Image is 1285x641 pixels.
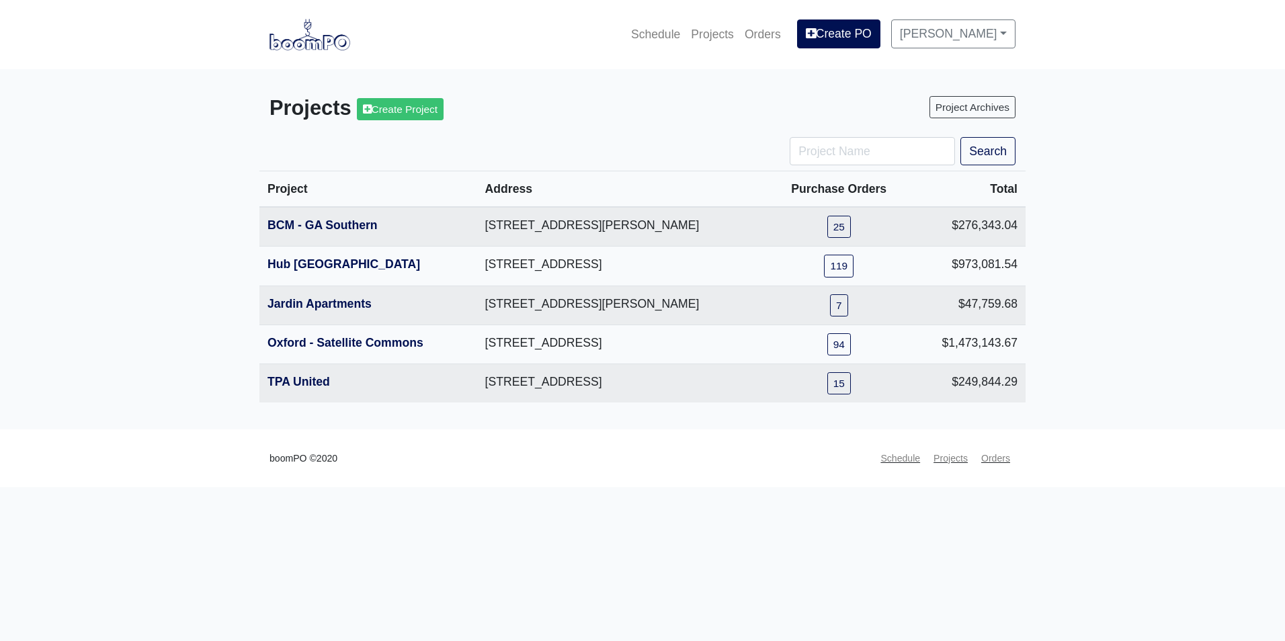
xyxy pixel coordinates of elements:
a: Create Project [357,98,444,120]
a: Orders [976,445,1015,472]
a: Oxford - Satellite Commons [267,336,423,349]
a: Projects [686,19,739,49]
td: [STREET_ADDRESS] [477,247,769,286]
td: [STREET_ADDRESS][PERSON_NAME] [477,207,769,247]
a: [PERSON_NAME] [891,19,1015,48]
td: $1,473,143.67 [909,325,1026,364]
small: boomPO ©2020 [270,451,337,466]
a: BCM - GA Southern [267,218,378,232]
a: Schedule [875,445,925,472]
a: Orders [739,19,786,49]
a: Hub [GEOGRAPHIC_DATA] [267,257,420,271]
th: Purchase Orders [768,171,909,208]
a: 7 [830,294,848,316]
a: Project Archives [929,96,1015,118]
th: Project [259,171,477,208]
button: Search [960,137,1015,165]
a: 94 [827,333,851,355]
a: Create PO [797,19,880,48]
th: Total [909,171,1026,208]
td: [STREET_ADDRESS] [477,325,769,364]
img: boomPO [270,19,350,50]
a: 25 [827,216,851,238]
input: Project Name [790,137,955,165]
a: TPA United [267,375,330,388]
a: 119 [824,255,854,277]
td: [STREET_ADDRESS] [477,364,769,402]
td: $249,844.29 [909,364,1026,402]
h3: Projects [270,96,632,121]
th: Address [477,171,769,208]
a: Schedule [626,19,686,49]
td: $47,759.68 [909,286,1026,325]
td: [STREET_ADDRESS][PERSON_NAME] [477,286,769,325]
td: $276,343.04 [909,207,1026,247]
a: Projects [928,445,973,472]
a: Jardin Apartments [267,297,372,310]
td: $973,081.54 [909,247,1026,286]
a: 15 [827,372,851,394]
